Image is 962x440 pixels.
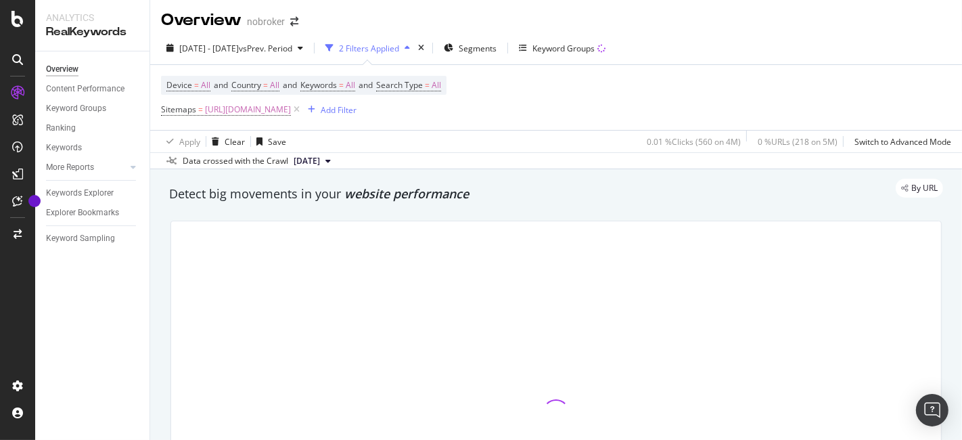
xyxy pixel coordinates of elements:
[28,195,41,207] div: Tooltip anchor
[320,37,415,59] button: 2 Filters Applied
[376,79,423,91] span: Search Type
[161,131,200,152] button: Apply
[179,136,200,148] div: Apply
[321,104,357,116] div: Add Filter
[346,76,355,95] span: All
[459,43,497,54] span: Segments
[194,79,199,91] span: =
[359,79,373,91] span: and
[916,394,948,426] div: Open Intercom Messenger
[415,41,427,55] div: times
[247,15,285,28] div: nobroker
[425,79,430,91] span: =
[239,43,292,54] span: vs Prev. Period
[205,100,291,119] span: [URL][DOMAIN_NAME]
[46,102,106,116] div: Keyword Groups
[46,206,140,220] a: Explorer Bookmarks
[268,136,286,148] div: Save
[647,136,741,148] div: 0.01 % Clicks ( 560 on 4M )
[758,136,838,148] div: 0 % URLs ( 218 on 5M )
[432,76,441,95] span: All
[161,9,242,32] div: Overview
[179,43,239,54] span: [DATE] - [DATE]
[46,121,140,135] a: Ranking
[183,155,288,167] div: Data crossed with the Crawl
[251,131,286,152] button: Save
[339,43,399,54] div: 2 Filters Applied
[166,79,192,91] span: Device
[46,62,140,76] a: Overview
[911,184,938,192] span: By URL
[290,17,298,26] div: arrow-right-arrow-left
[339,79,344,91] span: =
[46,232,115,246] div: Keyword Sampling
[161,104,196,115] span: Sitemaps
[46,160,127,175] a: More Reports
[288,153,336,169] button: [DATE]
[46,232,140,246] a: Keyword Sampling
[231,79,261,91] span: Country
[46,62,78,76] div: Overview
[161,37,308,59] button: [DATE] - [DATE]vsPrev. Period
[896,179,943,198] div: legacy label
[46,141,82,155] div: Keywords
[302,102,357,118] button: Add Filter
[206,131,245,152] button: Clear
[46,206,119,220] div: Explorer Bookmarks
[849,131,951,152] button: Switch to Advanced Mode
[854,136,951,148] div: Switch to Advanced Mode
[300,79,337,91] span: Keywords
[513,37,611,59] button: Keyword Groups
[198,104,203,115] span: =
[270,76,279,95] span: All
[46,82,140,96] a: Content Performance
[225,136,245,148] div: Clear
[46,141,140,155] a: Keywords
[294,155,320,167] span: 2025 Aug. 4th
[201,76,210,95] span: All
[532,43,595,54] div: Keyword Groups
[46,121,76,135] div: Ranking
[46,24,139,40] div: RealKeywords
[46,186,114,200] div: Keywords Explorer
[283,79,297,91] span: and
[263,79,268,91] span: =
[46,11,139,24] div: Analytics
[46,186,140,200] a: Keywords Explorer
[46,102,140,116] a: Keyword Groups
[438,37,502,59] button: Segments
[46,160,94,175] div: More Reports
[214,79,228,91] span: and
[46,82,124,96] div: Content Performance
